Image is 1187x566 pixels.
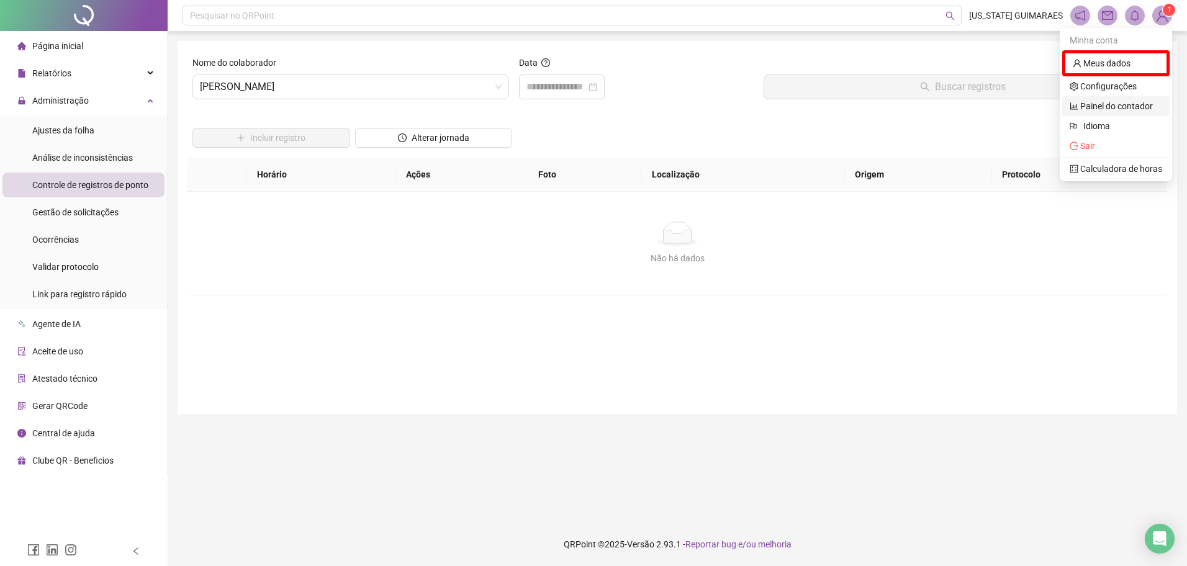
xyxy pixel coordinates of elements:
[132,547,140,555] span: left
[1153,6,1171,25] img: 91297
[32,153,133,163] span: Análise de inconsistências
[1070,119,1078,133] span: flag
[1070,101,1153,111] a: bar-chart Painel do contador
[1083,119,1155,133] span: Idioma
[1070,164,1162,174] a: calculator Calculadora de horas
[17,402,26,410] span: qrcode
[192,56,284,70] label: Nome do colaborador
[32,401,88,411] span: Gerar QRCode
[1129,10,1140,21] span: bell
[946,11,955,20] span: search
[355,128,513,148] button: Alterar jornada
[32,207,119,217] span: Gestão de solicitações
[17,69,26,78] span: file
[541,58,550,67] span: question-circle
[642,158,845,192] th: Localização
[17,374,26,383] span: solution
[1167,6,1171,14] span: 1
[46,544,58,556] span: linkedin
[202,251,1152,265] div: Não há dados
[32,125,94,135] span: Ajustes da folha
[1070,81,1137,91] a: setting Configurações
[396,158,528,192] th: Ações
[32,68,71,78] span: Relatórios
[412,131,469,145] span: Alterar jornada
[17,347,26,356] span: audit
[32,235,79,245] span: Ocorrências
[1070,141,1078,150] span: logout
[685,539,792,549] span: Reportar bug e/ou melhoria
[32,456,114,465] span: Clube QR - Beneficios
[247,158,396,192] th: Horário
[1145,524,1175,554] div: Open Intercom Messenger
[845,158,992,192] th: Origem
[17,456,26,465] span: gift
[32,346,83,356] span: Aceite de uso
[969,9,1063,22] span: [US_STATE] GUIMARAES
[627,539,654,549] span: Versão
[192,128,350,148] button: Incluir registro
[528,158,642,192] th: Foto
[17,96,26,105] span: lock
[32,319,81,329] span: Agente de IA
[1163,4,1175,16] sup: Atualize o seu contato no menu Meus Dados
[32,180,148,190] span: Controle de registros de ponto
[200,75,502,99] span: MYKAEL ALVES GOMES
[32,96,89,106] span: Administração
[65,544,77,556] span: instagram
[17,429,26,438] span: info-circle
[168,523,1187,566] footer: QRPoint © 2025 - 2.93.1 -
[32,374,97,384] span: Atestado técnico
[1080,141,1095,151] span: Sair
[355,134,513,144] a: Alterar jornada
[1062,30,1170,50] div: Minha conta
[17,42,26,50] span: home
[32,428,95,438] span: Central de ajuda
[32,41,83,51] span: Página inicial
[398,133,407,142] span: clock-circle
[1073,58,1131,68] a: user Meus dados
[32,289,127,299] span: Link para registro rápido
[27,544,40,556] span: facebook
[1102,10,1113,21] span: mail
[519,58,538,68] span: Data
[992,158,1167,192] th: Protocolo
[32,262,99,272] span: Validar protocolo
[764,74,1162,99] button: Buscar registros
[1075,10,1086,21] span: notification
